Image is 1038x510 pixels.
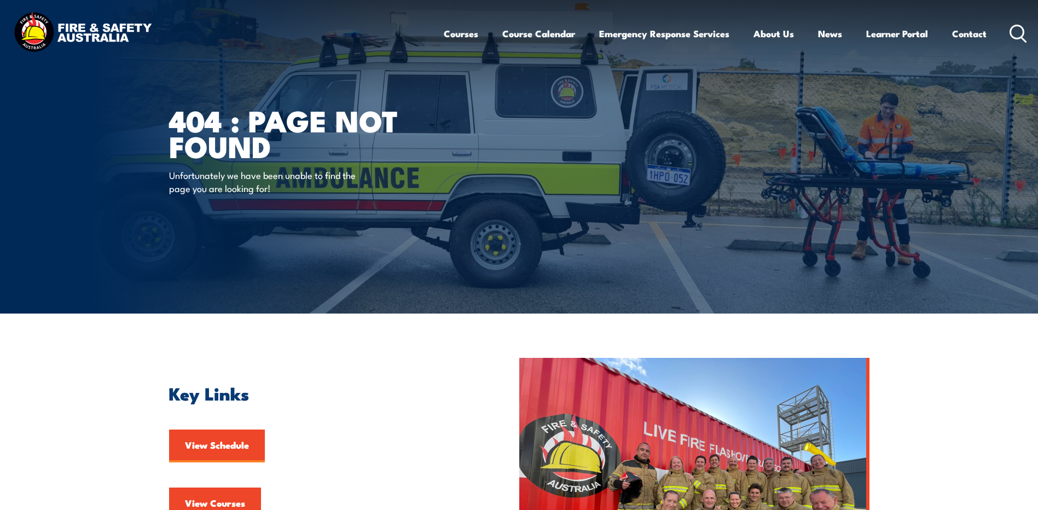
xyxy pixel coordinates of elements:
a: About Us [753,19,794,48]
a: Courses [444,19,478,48]
a: Learner Portal [866,19,928,48]
a: Contact [952,19,987,48]
a: View Schedule [169,430,265,462]
p: Unfortunately we have been unable to find the page you are looking for! [169,169,369,194]
a: Course Calendar [502,19,575,48]
h2: Key Links [169,385,469,401]
a: Emergency Response Services [599,19,729,48]
h1: 404 : Page Not Found [169,107,439,158]
a: News [818,19,842,48]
